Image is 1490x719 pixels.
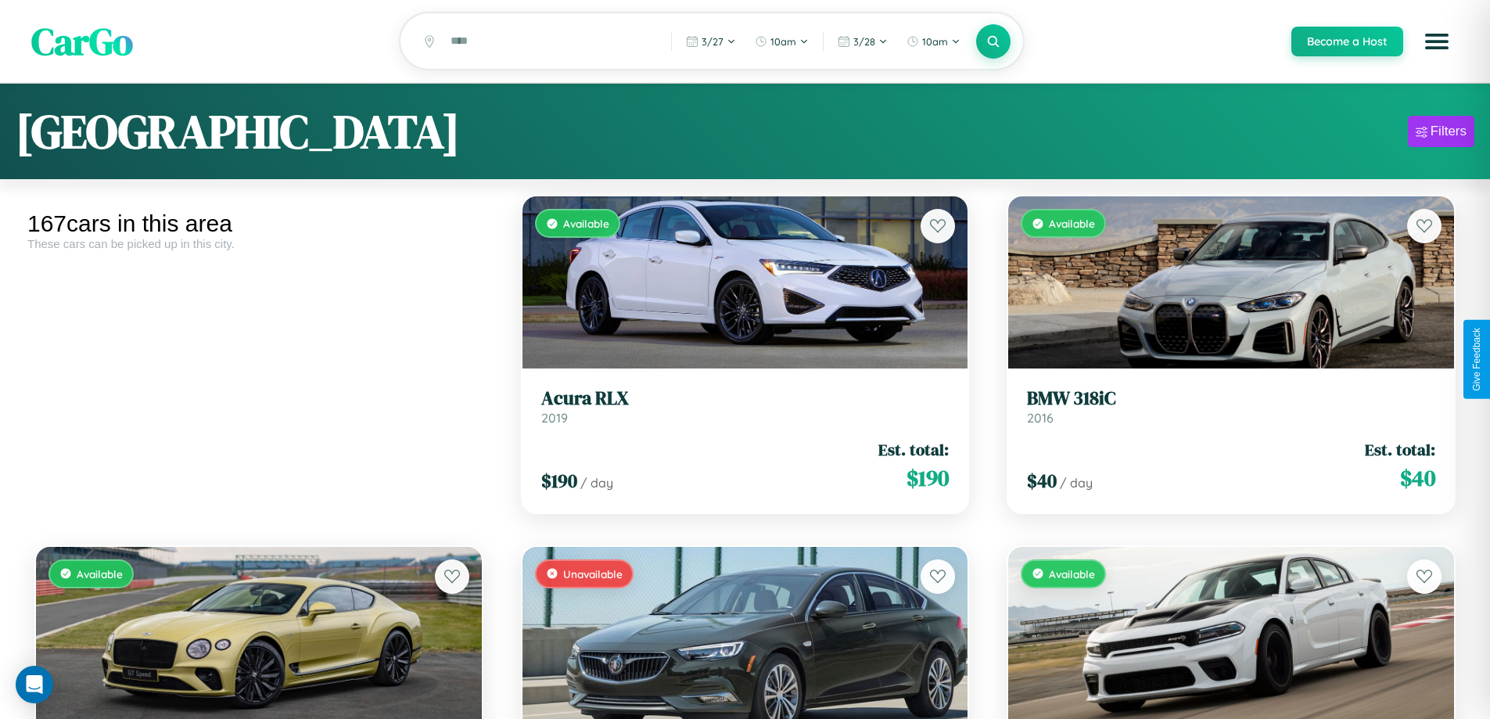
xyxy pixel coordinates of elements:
span: 10am [770,35,796,48]
div: Filters [1431,124,1467,139]
button: 10am [899,29,968,54]
span: Available [563,217,609,230]
div: Open Intercom Messenger [16,666,53,703]
span: 3 / 28 [853,35,875,48]
h3: Acura RLX [541,387,950,410]
span: CarGo [31,16,133,67]
button: 10am [747,29,817,54]
button: Become a Host [1291,27,1403,56]
span: Available [1049,217,1095,230]
span: $ 40 [1400,462,1435,494]
button: 3/27 [678,29,744,54]
span: 3 / 27 [702,35,723,48]
span: Unavailable [563,567,623,581]
button: Filters [1408,116,1474,147]
div: Give Feedback [1471,328,1482,391]
div: These cars can be picked up in this city. [27,237,490,250]
button: Open menu [1415,20,1459,63]
span: $ 190 [541,468,577,494]
span: 2016 [1027,410,1054,426]
span: / day [1060,475,1093,491]
div: 167 cars in this area [27,210,490,237]
span: $ 190 [907,462,949,494]
button: 3/28 [830,29,896,54]
h1: [GEOGRAPHIC_DATA] [16,99,460,164]
a: BMW 318iC2016 [1027,387,1435,426]
span: Available [77,567,123,581]
span: 10am [922,35,948,48]
a: Acura RLX2019 [541,387,950,426]
span: Est. total: [1365,438,1435,461]
span: Available [1049,567,1095,581]
span: / day [580,475,613,491]
span: 2019 [541,410,568,426]
span: $ 40 [1027,468,1057,494]
h3: BMW 318iC [1027,387,1435,410]
span: Est. total: [878,438,949,461]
